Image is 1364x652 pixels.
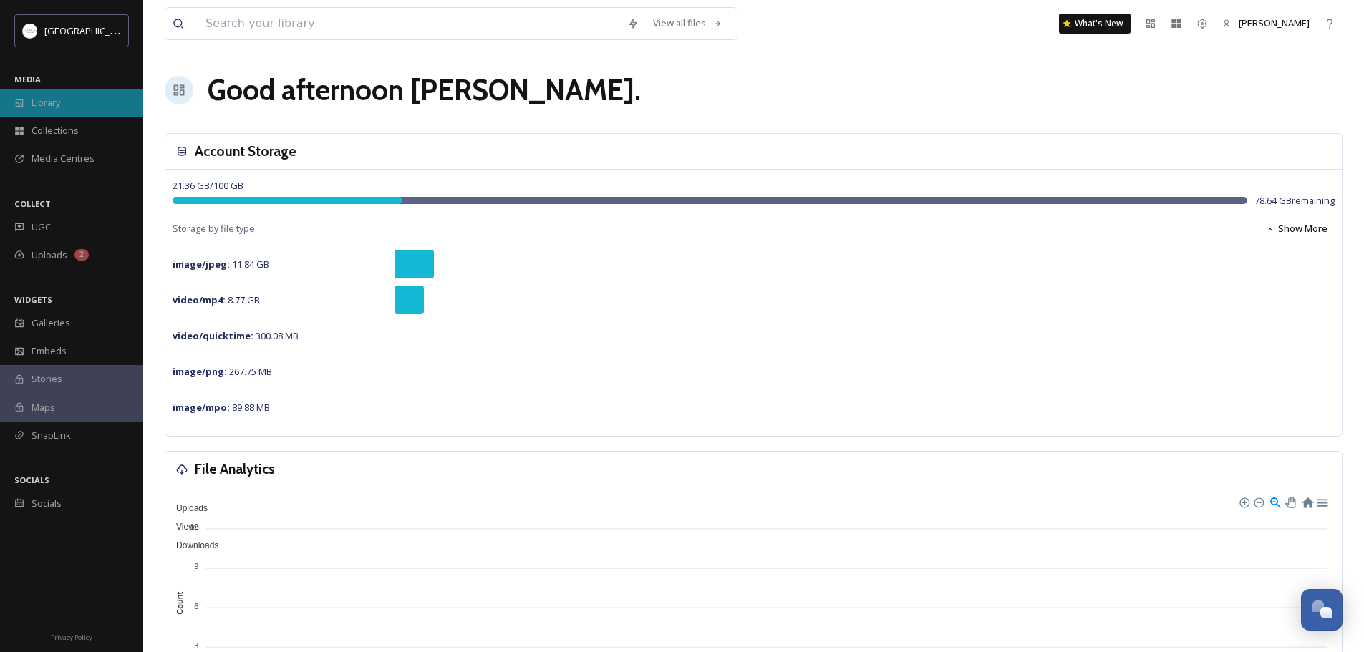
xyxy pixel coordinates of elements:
[32,372,62,386] span: Stories
[1315,495,1327,507] div: Menu
[165,522,199,532] span: Views
[173,401,230,414] strong: image/mpo :
[14,294,52,305] span: WIDGETS
[1239,497,1249,507] div: Zoom In
[74,249,89,261] div: 2
[23,24,37,38] img: Frame%2013.png
[51,633,92,642] span: Privacy Policy
[190,522,198,531] tspan: 12
[165,540,218,550] span: Downloads
[173,293,260,306] span: 8.77 GB
[1253,497,1263,507] div: Zoom Out
[173,258,230,271] strong: image/jpeg :
[32,220,51,234] span: UGC
[32,96,60,110] span: Library
[173,222,255,235] span: Storage by file type
[198,8,620,39] input: Search your library
[1239,16,1310,29] span: [PERSON_NAME]
[173,365,272,378] span: 267.75 MB
[1215,9,1317,37] a: [PERSON_NAME]
[195,459,275,480] h3: File Analytics
[14,198,51,209] span: COLLECT
[1059,14,1131,34] a: What's New
[173,293,226,306] strong: video/mp4 :
[32,316,70,330] span: Galleries
[32,344,67,358] span: Embeds
[1259,215,1335,243] button: Show More
[32,152,95,165] span: Media Centres
[1285,497,1294,506] div: Panning
[51,628,92,645] a: Privacy Policy
[194,562,198,570] tspan: 9
[194,601,198,610] tspan: 6
[173,401,270,414] span: 89.88 MB
[173,179,243,192] span: 21.36 GB / 100 GB
[173,365,227,378] strong: image/png :
[32,429,71,442] span: SnapLink
[165,503,208,513] span: Uploads
[173,329,299,342] span: 300.08 MB
[1254,194,1335,208] span: 78.64 GB remaining
[32,124,79,137] span: Collections
[32,248,67,262] span: Uploads
[208,69,641,112] h1: Good afternoon [PERSON_NAME] .
[14,74,41,84] span: MEDIA
[32,401,55,414] span: Maps
[195,141,296,162] h3: Account Storage
[1269,495,1281,507] div: Selection Zoom
[1301,589,1343,631] button: Open Chat
[1301,495,1313,507] div: Reset Zoom
[173,329,253,342] strong: video/quicktime :
[194,641,198,650] tspan: 3
[44,24,135,37] span: [GEOGRAPHIC_DATA]
[175,592,184,615] text: Count
[14,475,49,485] span: SOCIALS
[32,497,62,510] span: Socials
[646,9,730,37] a: View all files
[173,258,269,271] span: 11.84 GB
